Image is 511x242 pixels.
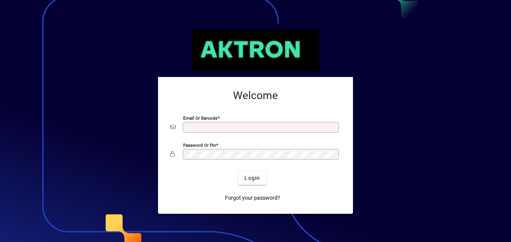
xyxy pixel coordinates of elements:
span: Forgot your password? [225,194,280,202]
button: Login [238,171,266,185]
mat-label: Password or Pin [183,143,216,148]
span: Login [244,174,260,182]
mat-label: Email or Barcode [183,115,217,121]
a: Forgot your password? [222,191,283,205]
h2: Welcome [170,89,341,102]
